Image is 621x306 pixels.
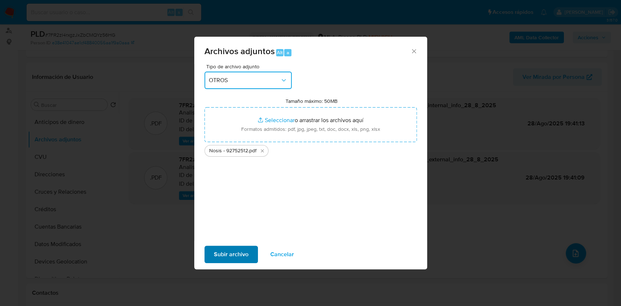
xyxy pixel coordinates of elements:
button: OTROS [204,72,292,89]
button: Eliminar Nosis - 92752512.pdf [258,146,267,155]
span: Archivos adjuntos [204,45,275,57]
span: Nosis - 92752512 [209,147,248,154]
label: Tamaño máximo: 50MB [286,98,338,104]
ul: Archivos seleccionados [204,142,417,157]
button: Subir archivo [204,246,258,263]
span: OTROS [209,77,280,84]
button: Cerrar [410,48,417,54]
span: Subir archivo [214,246,248,262]
button: Cancelar [261,246,303,263]
span: Alt [277,49,283,56]
span: Tipo de archivo adjunto [206,64,294,69]
span: .pdf [248,147,256,154]
span: Cancelar [270,246,294,262]
span: a [287,49,289,56]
